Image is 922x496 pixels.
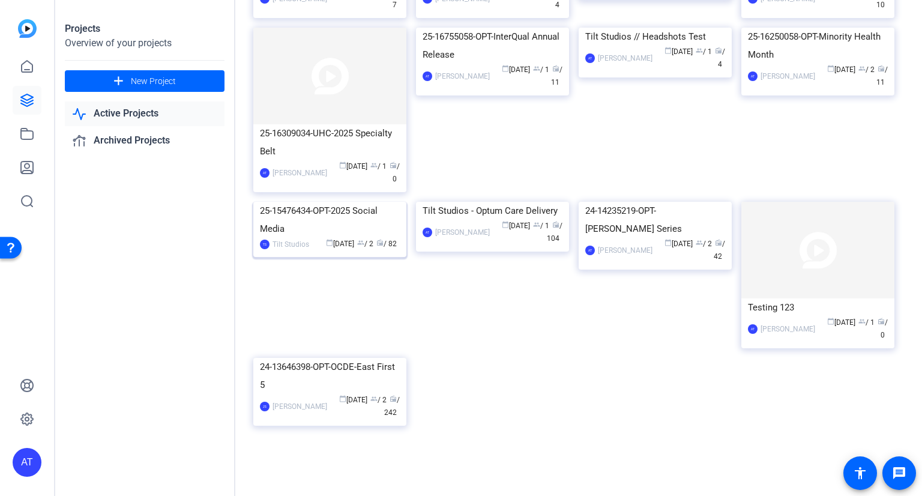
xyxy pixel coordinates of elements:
span: / 242 [384,396,400,417]
div: TS [260,240,270,249]
span: calendar_today [664,239,672,246]
span: / 42 [714,240,725,261]
span: / 1 [370,162,387,171]
div: [PERSON_NAME] [598,52,652,64]
span: group [370,162,378,169]
div: Overview of your projects [65,36,224,50]
div: Tilt Studios - Optum Care Delivery [423,202,562,220]
span: group [533,65,540,72]
span: calendar_today [339,395,346,402]
span: / 11 [551,65,562,86]
div: Tilt Studios [273,238,309,250]
div: Tilt Studios // Headshots Test [585,28,725,46]
a: Archived Projects [65,129,224,153]
span: [DATE] [827,318,855,327]
span: / 2 [858,65,875,74]
div: Testing 123 [748,298,888,316]
div: [PERSON_NAME] [598,244,652,256]
span: calendar_today [664,47,672,54]
span: [DATE] [502,222,530,230]
div: [PERSON_NAME] [273,167,327,179]
mat-icon: accessibility [853,466,867,480]
div: AT [585,53,595,63]
span: / 0 [390,162,400,183]
div: AT [423,228,432,237]
img: blue-gradient.svg [18,19,37,38]
div: 24-13646398-OPT-OCDE-East First 5 [260,358,400,394]
span: [DATE] [502,65,530,74]
span: [DATE] [339,162,367,171]
a: Active Projects [65,101,224,126]
span: / 0 [878,318,888,339]
span: radio [552,65,559,72]
div: 25-16309034-UHC-2025 Specialty Belt [260,124,400,160]
span: group [858,318,866,325]
span: calendar_today [339,162,346,169]
div: [PERSON_NAME] [435,226,490,238]
span: group [357,239,364,246]
span: radio [390,395,397,402]
span: / 1 [696,47,712,56]
div: [PERSON_NAME] [761,323,815,335]
span: / 2 [696,240,712,248]
div: 24-14235219-OPT-[PERSON_NAME] Series [585,202,725,238]
span: / 2 [370,396,387,404]
span: [DATE] [827,65,855,74]
div: Projects [65,22,224,36]
div: AT [423,71,432,81]
span: calendar_today [326,239,333,246]
span: calendar_today [827,65,834,72]
span: / 1 [533,65,549,74]
span: radio [390,162,397,169]
span: / 1 [858,318,875,327]
span: radio [376,239,384,246]
div: AT [260,168,270,178]
span: New Project [131,75,176,88]
span: calendar_today [502,65,509,72]
span: [DATE] [326,240,354,248]
div: 25-16755058-OPT-InterQual Annual Release [423,28,562,64]
div: 25-15476434-OPT-2025 Social Media [260,202,400,238]
div: JS [260,402,270,411]
button: New Project [65,70,224,92]
div: AT [13,448,41,477]
div: [PERSON_NAME] [761,70,815,82]
span: calendar_today [827,318,834,325]
span: group [858,65,866,72]
span: group [370,395,378,402]
mat-icon: add [111,74,126,89]
span: radio [715,239,722,246]
span: group [696,47,703,54]
span: / 11 [876,65,888,86]
span: calendar_today [502,221,509,228]
span: / 82 [376,240,397,248]
span: group [533,221,540,228]
span: / 1 [533,222,549,230]
span: [DATE] [664,47,693,56]
span: radio [878,65,885,72]
div: AT [748,71,758,81]
span: radio [878,318,885,325]
span: radio [715,47,722,54]
div: 25-16250058-OPT-Minority Health Month [748,28,888,64]
span: group [696,239,703,246]
mat-icon: message [892,466,906,480]
span: / 4 [715,47,725,68]
div: AT [585,246,595,255]
span: [DATE] [664,240,693,248]
div: [PERSON_NAME] [435,70,490,82]
span: / 2 [357,240,373,248]
span: / 104 [547,222,562,243]
span: [DATE] [339,396,367,404]
span: radio [552,221,559,228]
div: AT [748,324,758,334]
div: [PERSON_NAME] [273,401,327,413]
